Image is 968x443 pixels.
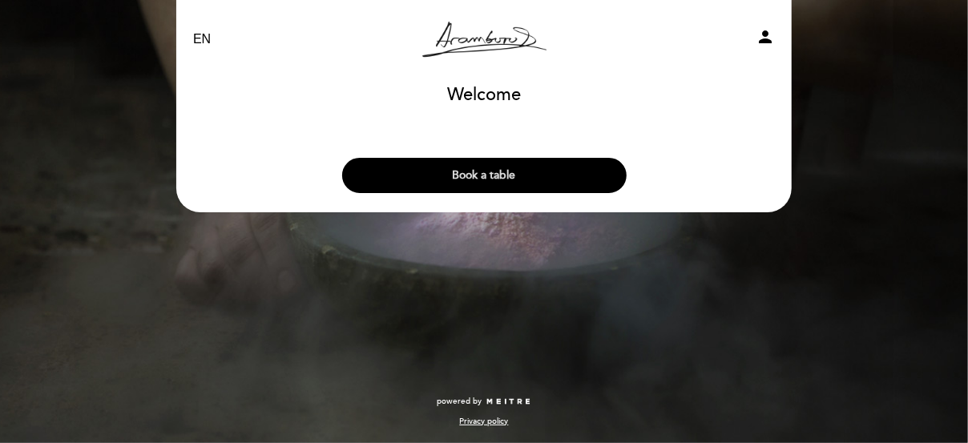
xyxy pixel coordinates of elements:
[756,27,775,46] i: person
[342,158,627,193] button: Book a table
[756,27,775,52] button: person
[384,18,584,62] a: [PERSON_NAME] Resto
[437,396,482,407] span: powered by
[459,416,508,427] a: Privacy policy
[486,398,531,406] img: MEITRE
[437,396,531,407] a: powered by
[447,86,521,105] h1: Welcome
